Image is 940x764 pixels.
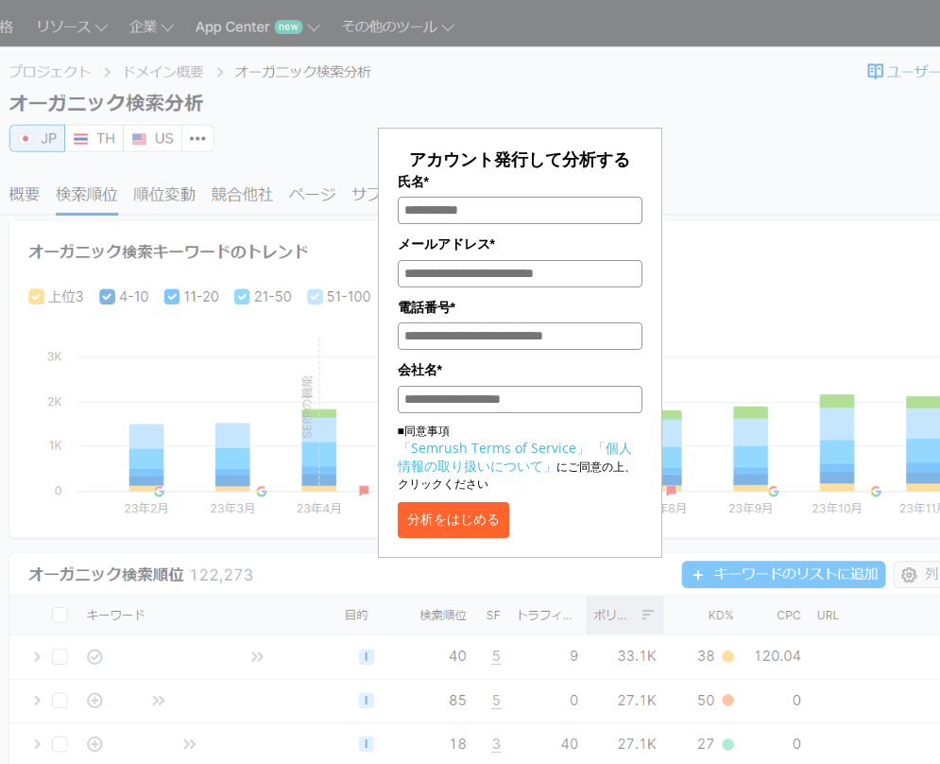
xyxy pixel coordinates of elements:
[398,423,642,493] p: ■同意事項 にご同意の上、クリックください
[398,297,642,318] label: 電話番号*
[398,439,590,457] a: 「Semrush Terms of Service」
[398,234,642,254] label: メールアドレス*
[398,439,632,475] a: 「個人情報の取り扱いについて」
[398,502,509,538] button: 分析をはじめる
[409,148,630,170] span: アカウント発行して分析する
